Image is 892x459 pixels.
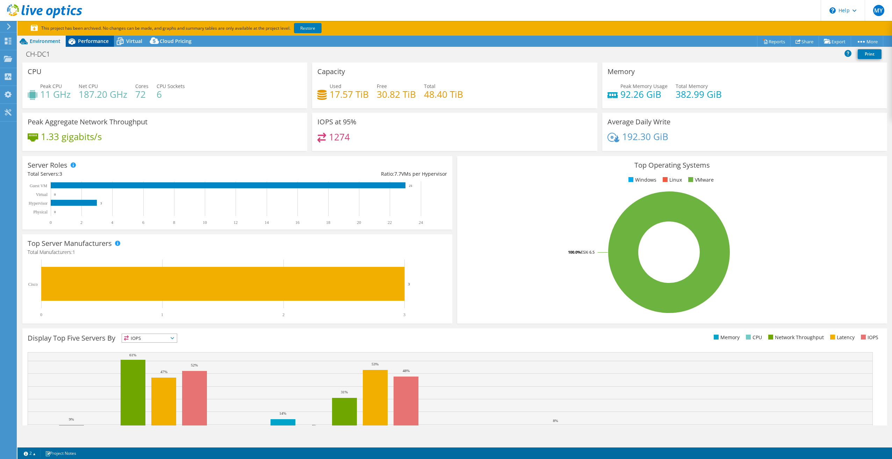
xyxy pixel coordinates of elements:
[744,334,762,341] li: CPU
[394,170,401,177] span: 7.7
[173,220,175,225] text: 8
[403,369,410,373] text: 48%
[462,161,882,169] h3: Top Operating Systems
[31,24,373,32] p: This project has been archived. No changes can be made, and graphs and summary tables are only av...
[28,248,447,256] h4: Total Manufacturers:
[19,449,41,458] a: 2
[676,90,722,98] h4: 382.99 GiB
[294,23,322,33] a: Restore
[54,210,56,214] text: 0
[135,90,149,98] h4: 72
[712,334,740,341] li: Memory
[317,118,357,126] h3: IOPS at 95%
[627,176,656,184] li: Windows
[790,36,819,47] a: Share
[607,68,635,75] h3: Memory
[330,90,369,98] h4: 17.57 TiB
[157,83,185,89] span: CPU Sockets
[161,312,163,317] text: 1
[36,192,48,197] text: Virtual
[191,363,198,367] text: 52%
[341,390,348,394] text: 31%
[122,334,177,342] span: IOPS
[757,36,791,47] a: Reports
[160,38,192,44] span: Cloud Pricing
[129,353,136,357] text: 61%
[858,49,882,59] a: Print
[41,133,102,140] h4: 1.33 gigabits/s
[859,334,878,341] li: IOPS
[40,312,42,317] text: 0
[203,220,207,225] text: 10
[69,417,74,421] text: 9%
[28,161,67,169] h3: Server Roles
[326,220,330,225] text: 18
[160,370,167,374] text: 47%
[157,90,185,98] h4: 6
[135,83,149,89] span: Cores
[873,5,884,16] span: MY
[28,170,237,178] div: Total Servers:
[828,334,855,341] li: Latency
[30,183,47,188] text: Guest VM
[72,249,75,255] span: 1
[424,83,436,89] span: Total
[40,90,71,98] h4: 11 GHz
[59,170,62,177] span: 3
[819,36,851,47] a: Export
[661,176,682,184] li: Linux
[279,411,286,415] text: 14%
[372,362,379,366] text: 53%
[686,176,714,184] li: VMware
[28,282,38,287] text: Cisco
[377,83,387,89] span: Free
[829,7,836,14] svg: \n
[553,418,558,423] text: 8%
[126,38,142,44] span: Virtual
[329,133,350,141] h4: 1274
[388,220,392,225] text: 22
[50,220,52,225] text: 0
[620,90,668,98] h4: 92.26 GiB
[607,118,670,126] h3: Average Daily Write
[100,202,102,205] text: 3
[357,220,361,225] text: 20
[568,249,581,255] tspan: 100.0%
[311,424,317,428] text: 4%
[377,90,416,98] h4: 30.82 TiB
[408,282,410,286] text: 3
[237,170,447,178] div: Ratio: VMs per Hypervisor
[111,220,113,225] text: 4
[676,83,708,89] span: Total Memory
[622,133,668,140] h4: 192.30 GiB
[233,220,238,225] text: 12
[30,38,60,44] span: Environment
[23,50,61,58] h1: CH-DC1
[33,210,48,214] text: Physical
[317,68,345,75] h3: Capacity
[78,38,109,44] span: Performance
[295,220,300,225] text: 16
[581,249,595,255] tspan: ESXi 6.5
[28,240,112,247] h3: Top Server Manufacturers
[40,83,62,89] span: Peak CPU
[28,68,42,75] h3: CPU
[403,312,405,317] text: 3
[29,201,48,206] text: Hypervisor
[424,90,463,98] h4: 48.40 TiB
[851,36,883,47] a: More
[282,312,285,317] text: 2
[79,90,127,98] h4: 187.20 GHz
[100,425,105,429] text: 3%
[142,220,144,225] text: 6
[620,83,668,89] span: Peak Memory Usage
[330,83,341,89] span: Used
[79,83,98,89] span: Net CPU
[40,449,81,458] a: Project Notes
[409,184,412,188] text: 23
[80,220,82,225] text: 2
[28,118,148,126] h3: Peak Aggregate Network Throughput
[419,220,423,225] text: 24
[54,193,56,196] text: 0
[265,220,269,225] text: 14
